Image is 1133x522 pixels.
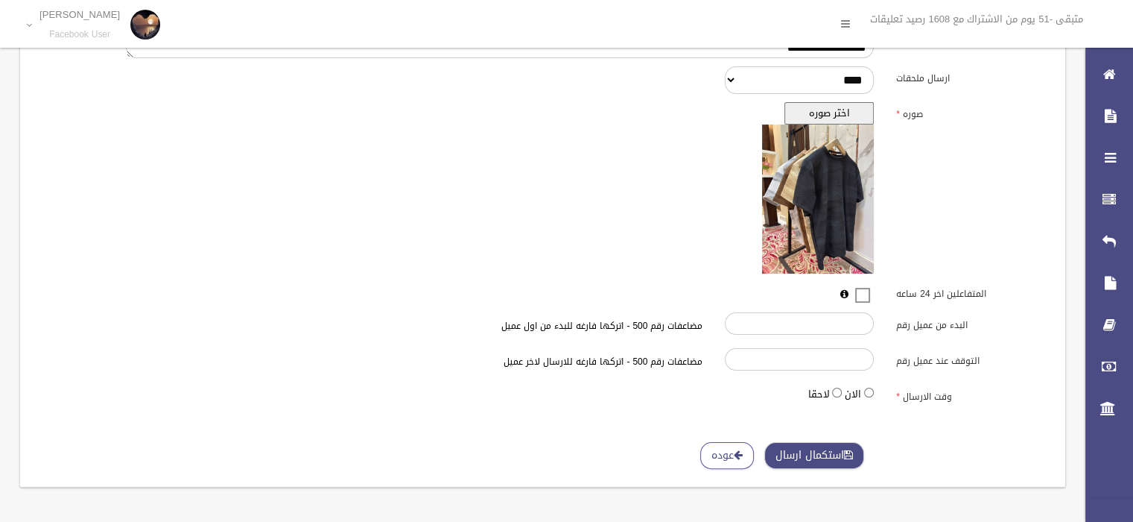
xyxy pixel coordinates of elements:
[885,66,1056,87] label: ارسال ملحقات
[764,442,864,470] button: استكمال ارسال
[297,357,703,367] h6: مضاعفات رقم 500 - اتركها فارغه للارسال لاخر عميل
[885,348,1056,369] label: التوقف عند عميل رقم
[885,282,1056,303] label: المتفاعلين اخر 24 ساعه
[845,386,861,403] label: الان
[39,29,120,40] small: Facebook User
[885,312,1056,333] label: البدء من عميل رقم
[39,9,120,20] p: [PERSON_NAME]
[700,442,754,470] a: عوده
[885,385,1056,406] label: وقت الارسال
[762,125,874,274] img: معاينه الصوره
[885,102,1056,123] label: صوره
[807,386,829,403] label: لاحقا
[784,102,874,125] button: اختر صوره
[297,321,703,331] h6: مضاعفات رقم 500 - اتركها فارغه للبدء من اول عميل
